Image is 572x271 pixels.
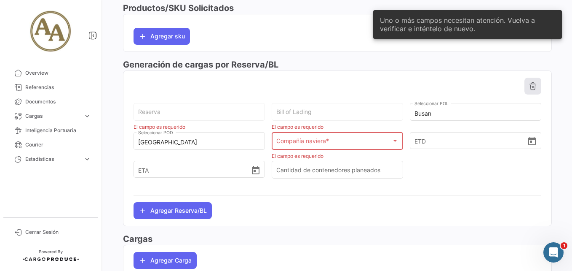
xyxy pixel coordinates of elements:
button: Agregar Reserva/BL [134,202,212,219]
h3: Generación de cargas por Reserva/BL [123,59,552,70]
span: Uno o más campos necesitan atención. Vuelva a verificar e inténtelo de nuevo. [380,16,555,33]
a: Inteligencia Portuaria [7,123,94,138]
button: Agregar sku [134,28,190,45]
span: Estadísticas [25,155,80,163]
span: Courier [25,141,91,149]
span: expand_more [83,112,91,120]
button: Open calendar [251,165,261,174]
img: 852fc388-10ad-47fd-b232-e98225ca49a8.jpg [29,10,72,52]
input: Escriba para buscar... [414,110,537,117]
span: Compañía naviera * [276,139,391,146]
input: Escriba para buscar... [138,139,261,146]
h3: Productos/SKU Solicitados [123,2,552,14]
span: Documentos [25,98,91,106]
span: Referencias [25,84,91,91]
a: Overview [7,66,94,80]
span: Cerrar Sesión [25,228,91,236]
button: Agregar Carga [134,252,197,269]
button: Open calendar [527,136,537,145]
span: Inteligencia Portuaria [25,127,91,134]
span: 1 [561,242,567,249]
a: Referencias [7,80,94,95]
a: Courier [7,138,94,152]
iframe: Intercom live chat [543,242,564,263]
a: Documentos [7,95,94,109]
span: expand_more [83,155,91,163]
span: Overview [25,69,91,77]
h3: Cargas [123,233,552,245]
span: Cargas [25,112,80,120]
